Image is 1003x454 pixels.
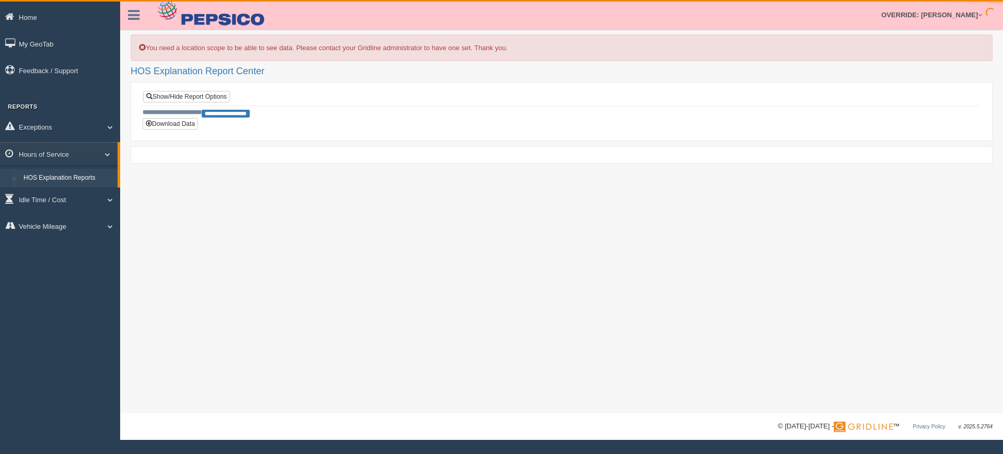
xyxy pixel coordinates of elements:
a: HOS Explanation Reports [19,169,118,188]
img: Gridline [834,422,893,432]
h2: HOS Explanation Report Center [131,66,993,77]
div: © [DATE]-[DATE] - ™ [778,421,993,432]
a: Show/Hide Report Options [143,91,230,102]
a: Privacy Policy [913,424,945,429]
span: v. 2025.5.2764 [959,424,993,429]
button: Download Data [143,118,198,130]
div: You need a location scope to be able to see data. Please contact your Gridline administrator to h... [131,34,993,61]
